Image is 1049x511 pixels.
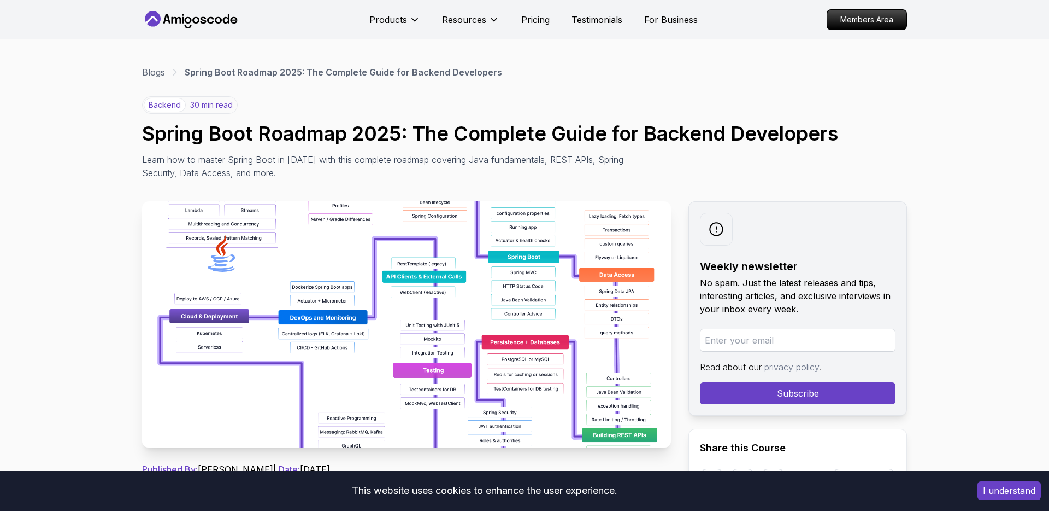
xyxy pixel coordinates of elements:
button: Resources [442,13,499,35]
a: Testimonials [571,13,622,26]
p: Resources [442,13,486,26]
button: Accept cookies [977,481,1041,500]
p: Members Area [827,10,906,30]
a: Pricing [521,13,550,26]
div: This website uses cookies to enhance the user experience. [8,479,961,503]
p: Products [369,13,407,26]
a: Members Area [827,9,907,30]
a: For Business [644,13,698,26]
button: Products [369,13,420,35]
